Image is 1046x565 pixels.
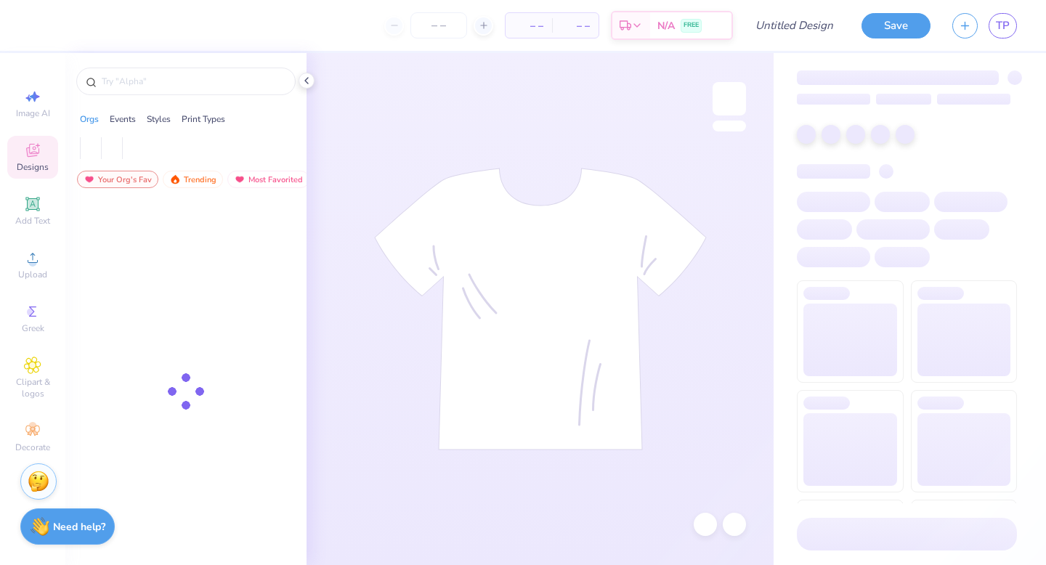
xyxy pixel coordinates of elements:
span: Upload [18,269,47,280]
div: Orgs [80,113,99,126]
div: Your Org's Fav [77,171,158,188]
span: Clipart & logos [7,376,58,399]
span: Image AI [16,107,50,119]
a: TP [989,13,1017,38]
img: most_fav.gif [234,174,246,184]
img: trending.gif [169,174,181,184]
span: – – [514,18,543,33]
div: Trending [163,171,223,188]
span: Add Text [15,215,50,227]
input: – – [410,12,467,38]
div: Print Types [182,113,225,126]
input: Try "Alpha" [100,74,286,89]
button: Save [861,13,931,38]
span: – – [561,18,590,33]
span: TP [996,17,1010,34]
div: Styles [147,113,171,126]
span: N/A [657,18,675,33]
span: Designs [17,161,49,173]
input: Untitled Design [744,11,851,40]
div: Events [110,113,136,126]
span: Decorate [15,442,50,453]
span: FREE [684,20,699,31]
img: most_fav.gif [84,174,95,184]
div: Most Favorited [227,171,309,188]
img: tee-skeleton.svg [374,168,707,450]
span: Greek [22,322,44,334]
strong: Need help? [53,520,105,534]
